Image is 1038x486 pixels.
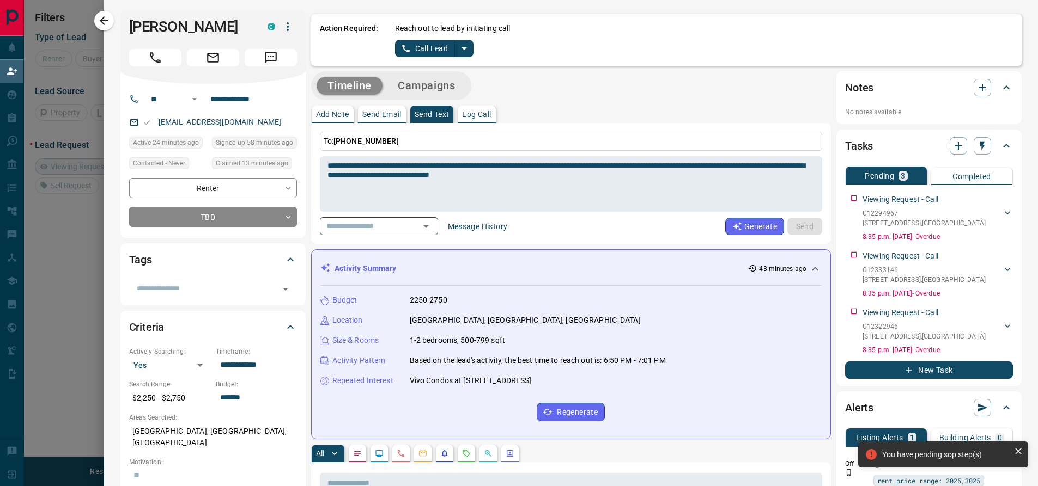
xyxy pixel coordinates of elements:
[129,178,297,198] div: Renter
[133,137,199,148] span: Active 24 minutes ago
[133,158,185,169] span: Contacted - Never
[863,250,938,262] p: Viewing Request - Call
[332,355,386,366] p: Activity Pattern
[845,137,873,155] h2: Tasks
[863,265,986,275] p: C12333146
[375,449,384,458] svg: Lead Browsing Activity
[317,77,383,95] button: Timeline
[216,158,288,169] span: Claimed 13 minutes ago
[845,459,867,469] p: Off
[395,40,456,57] button: Call Lead
[320,23,379,57] p: Action Required:
[129,251,152,268] h2: Tags
[320,132,823,151] p: To:
[129,137,207,152] div: Fri Aug 15 2025
[845,469,853,476] svg: Push Notification Only
[863,345,1013,355] p: 8:35 p.m. [DATE] - Overdue
[159,118,282,126] a: [EMAIL_ADDRESS][DOMAIN_NAME]
[395,23,511,34] p: Reach out to lead by initiating call
[332,294,357,306] p: Budget
[759,264,806,274] p: 43 minutes ago
[418,219,434,234] button: Open
[129,314,297,340] div: Criteria
[129,18,251,35] h1: [PERSON_NAME]
[863,322,986,331] p: C12322946
[865,172,894,180] p: Pending
[537,403,605,421] button: Regenerate
[245,49,297,66] span: Message
[462,449,471,458] svg: Requests
[278,281,293,297] button: Open
[725,218,784,235] button: Generate
[397,449,405,458] svg: Calls
[129,457,297,467] p: Motivation:
[410,294,447,306] p: 2250-2750
[216,379,297,389] p: Budget:
[143,119,151,126] svg: Email Valid
[395,40,474,57] div: split button
[129,207,297,227] div: TBD
[332,375,393,386] p: Repeated Interest
[863,206,1013,230] div: C12294967[STREET_ADDRESS],[GEOGRAPHIC_DATA]
[129,413,297,422] p: Areas Searched:
[129,347,210,356] p: Actively Searching:
[882,450,1010,459] div: You have pending sop step(s)
[845,79,873,96] h2: Notes
[410,375,532,386] p: Vivo Condos at [STREET_ADDRESS]
[129,49,181,66] span: Call
[387,77,466,95] button: Campaigns
[320,259,822,279] div: Activity Summary43 minutes ago
[863,307,938,318] p: Viewing Request - Call
[410,335,505,346] p: 1-2 bedrooms, 500-799 sqft
[187,49,239,66] span: Email
[863,232,1013,242] p: 8:35 p.m. [DATE] - Overdue
[863,194,938,205] p: Viewing Request - Call
[845,395,1013,421] div: Alerts
[863,263,1013,287] div: C12333146[STREET_ADDRESS],[GEOGRAPHIC_DATA]
[415,110,450,118] p: Send Text
[462,110,491,118] p: Log Call
[952,173,991,180] p: Completed
[901,172,905,180] p: 3
[484,449,493,458] svg: Opportunities
[129,318,165,336] h2: Criteria
[441,218,514,235] button: Message History
[845,399,873,416] h2: Alerts
[910,434,914,441] p: 1
[440,449,449,458] svg: Listing Alerts
[939,434,991,441] p: Building Alerts
[353,449,362,458] svg: Notes
[845,361,1013,379] button: New Task
[998,434,1002,441] p: 0
[129,379,210,389] p: Search Range:
[362,110,402,118] p: Send Email
[212,137,297,152] div: Fri Aug 15 2025
[845,107,1013,117] p: No notes available
[212,157,297,173] div: Fri Aug 15 2025
[129,389,210,407] p: $2,250 - $2,750
[418,449,427,458] svg: Emails
[863,218,986,228] p: [STREET_ADDRESS] , [GEOGRAPHIC_DATA]
[845,133,1013,159] div: Tasks
[863,288,1013,298] p: 8:35 p.m. [DATE] - Overdue
[877,475,980,486] span: rent price range: 2025,3025
[863,319,1013,343] div: C12322946[STREET_ADDRESS],[GEOGRAPHIC_DATA]
[863,208,986,218] p: C12294967
[856,434,903,441] p: Listing Alerts
[335,263,397,274] p: Activity Summary
[268,23,275,30] div: condos.ca
[863,275,986,285] p: [STREET_ADDRESS] , [GEOGRAPHIC_DATA]
[506,449,514,458] svg: Agent Actions
[216,137,293,148] span: Signed up 58 minutes ago
[216,347,297,356] p: Timeframe:
[188,93,201,106] button: Open
[129,422,297,452] p: [GEOGRAPHIC_DATA], [GEOGRAPHIC_DATA], [GEOGRAPHIC_DATA]
[129,247,297,273] div: Tags
[332,335,379,346] p: Size & Rooms
[863,331,986,341] p: [STREET_ADDRESS] , [GEOGRAPHIC_DATA]
[332,315,363,326] p: Location
[316,110,349,118] p: Add Note
[410,355,666,366] p: Based on the lead's activity, the best time to reach out is: 6:50 PM - 7:01 PM
[316,450,325,457] p: All
[410,315,641,326] p: [GEOGRAPHIC_DATA], [GEOGRAPHIC_DATA], [GEOGRAPHIC_DATA]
